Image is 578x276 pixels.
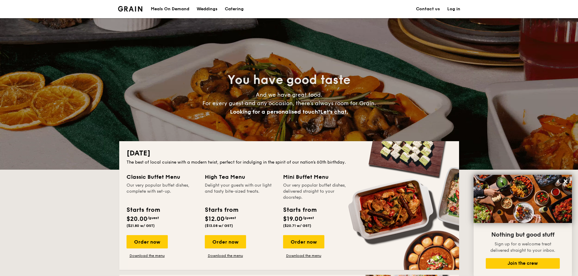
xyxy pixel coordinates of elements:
div: Our very popular buffet dishes, complete with set-up. [127,182,198,201]
div: Classic Buffet Menu [127,173,198,181]
button: Join the crew [486,258,560,269]
span: Nothing but good stuff [491,231,554,238]
h2: [DATE] [127,148,452,158]
span: You have good taste [228,73,350,87]
div: Order now [127,235,168,248]
img: Grain [118,6,143,12]
span: /guest [147,216,159,220]
img: DSC07876-Edit02-Large.jpeg [474,175,572,223]
a: Download the menu [283,253,324,258]
span: ($20.71 w/ GST) [283,224,311,228]
span: Let's chat. [320,108,348,115]
span: $19.00 [283,215,303,223]
span: /guest [225,216,236,220]
div: Our very popular buffet dishes, delivered straight to your doorstep. [283,182,354,201]
div: Starts from [127,205,160,214]
span: $20.00 [127,215,147,223]
div: Order now [283,235,324,248]
div: Delight your guests with our light and tasty bite-sized treats. [205,182,276,201]
span: ($13.08 w/ GST) [205,224,233,228]
a: Download the menu [205,253,246,258]
a: Download the menu [127,253,168,258]
span: And we have great food. For every guest and any occasion, there’s always room for Grain. [202,91,376,115]
a: Logotype [118,6,143,12]
span: Sign up for a welcome treat delivered straight to your inbox. [490,241,555,253]
div: The best of local cuisine with a modern twist, perfect for indulging in the spirit of our nation’... [127,159,452,165]
button: Close [561,176,570,186]
span: $12.00 [205,215,225,223]
span: /guest [303,216,314,220]
div: Order now [205,235,246,248]
div: Starts from [205,205,238,214]
div: Mini Buffet Menu [283,173,354,181]
span: Looking for a personalised touch? [230,108,320,115]
span: ($21.80 w/ GST) [127,224,155,228]
div: Starts from [283,205,316,214]
div: High Tea Menu [205,173,276,181]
